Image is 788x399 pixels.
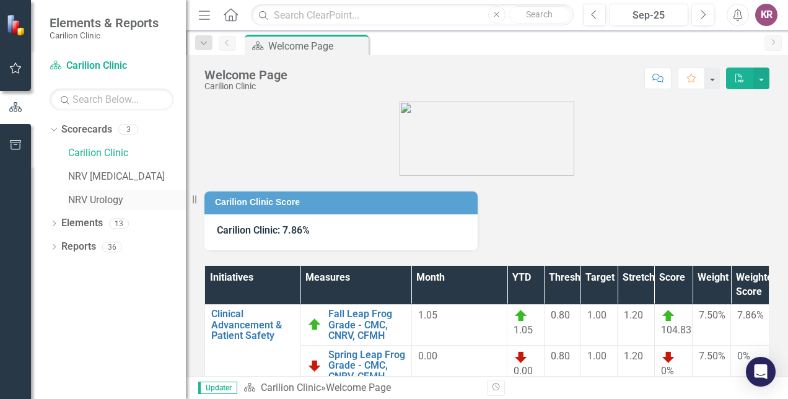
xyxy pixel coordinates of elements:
button: Sep-25 [610,4,688,26]
span: Carilion Clinic: 7.86% [217,224,310,236]
td: Double-Click to Edit Right Click for Context Menu [300,345,411,386]
a: Carilion Clinic [68,146,186,160]
input: Search Below... [50,89,173,110]
button: KR [755,4,777,26]
td: Double-Click to Edit Right Click for Context Menu [300,305,411,346]
div: Open Intercom Messenger [746,357,776,387]
a: Spring Leap Frog Grade - CMC, CNRV, CFMH [328,349,405,382]
span: 1.20 [624,350,643,362]
img: On Target [514,309,528,323]
h3: Carilion Clinic Score [215,198,471,207]
a: Carilion Clinic [261,382,321,393]
span: 0% [737,350,750,362]
span: Search [526,9,553,19]
img: On Target [307,317,322,332]
div: Carilion Clinic [204,82,287,91]
button: Search [509,6,571,24]
img: carilion%20clinic%20logo%202.0.png [400,102,574,176]
img: ClearPoint Strategy [6,14,28,35]
span: 0.00 [514,365,533,377]
img: Below Plan [307,358,322,373]
span: 0.80 [551,350,570,362]
div: 13 [109,218,129,229]
div: Sep-25 [614,8,684,23]
small: Carilion Clinic [50,30,159,40]
a: NRV Urology [68,193,186,208]
span: 104.83% [661,324,699,336]
span: 1.05 [418,309,437,321]
div: 36 [102,242,122,252]
a: Reports [61,240,96,254]
td: Double-Click to Edit Right Click for Context Menu [205,305,301,387]
div: 3 [118,125,138,135]
span: 1.20 [624,309,643,321]
span: 1.00 [587,350,606,362]
span: 1.05 [514,324,533,336]
span: 7.50% [699,309,725,321]
a: Elements [61,216,103,230]
img: On Target [661,309,676,323]
img: Below Plan [661,349,676,364]
div: Welcome Page [326,382,391,393]
span: 0.80 [551,309,570,321]
div: Welcome Page [204,68,287,82]
span: 7.50% [699,350,725,362]
div: Welcome Page [268,38,366,54]
a: Scorecards [61,123,112,137]
a: Fall Leap Frog Grade - CMC, CNRV, CFMH [328,309,405,341]
span: 0% [661,365,674,377]
a: NRV [MEDICAL_DATA] [68,170,186,184]
input: Search ClearPoint... [251,4,574,26]
span: 7.86% [737,309,764,321]
span: Elements & Reports [50,15,159,30]
span: 1.00 [587,309,606,321]
span: Updater [198,382,237,394]
a: Carilion Clinic [50,59,173,73]
a: Clinical Advancement & Patient Safety [211,309,294,341]
img: Below Plan [514,349,528,364]
span: 0.00 [418,350,437,362]
div: » [243,381,478,395]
